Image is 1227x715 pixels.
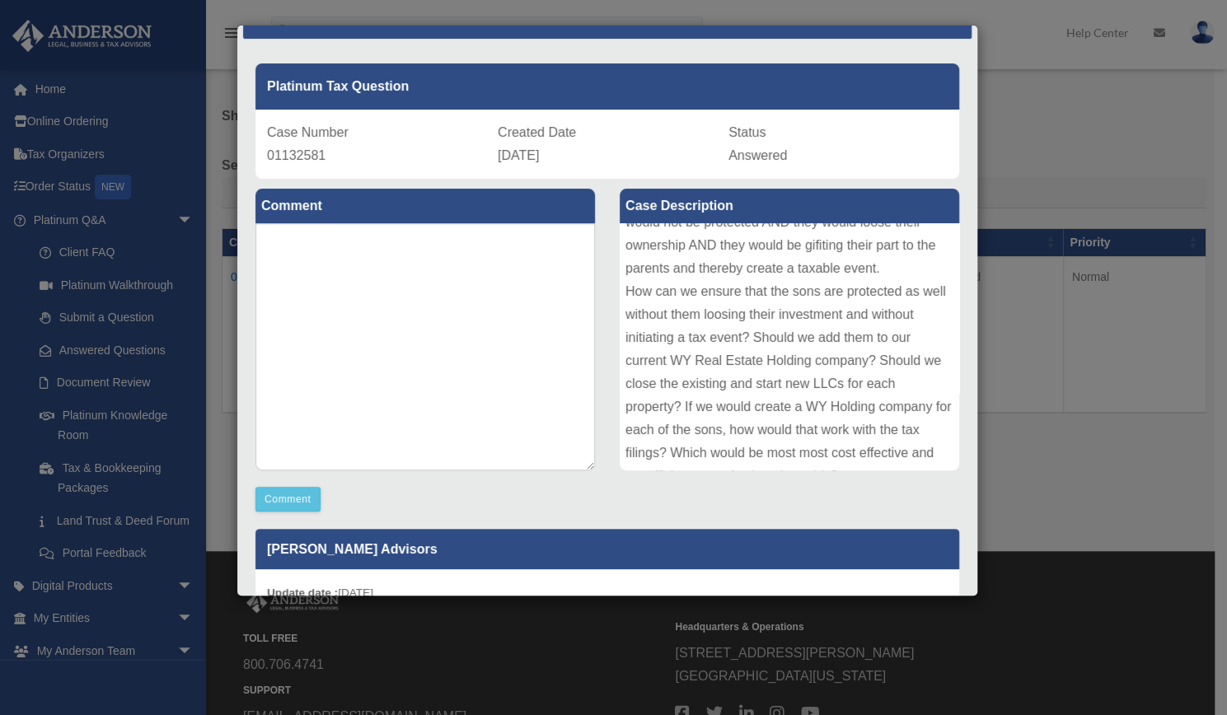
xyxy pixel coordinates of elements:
[255,487,321,512] button: Comment
[728,148,787,162] span: Answered
[620,223,959,470] div: Here is the background for a part of our entity structure that I am referring to in my question. ...
[498,148,539,162] span: [DATE]
[267,125,349,139] span: Case Number
[267,586,338,599] b: Update date :
[255,189,595,223] label: Comment
[728,125,766,139] span: Status
[255,63,959,110] div: Platinum Tax Question
[255,529,959,569] p: [PERSON_NAME] Advisors
[620,189,959,223] label: Case Description
[498,125,576,139] span: Created Date
[267,586,373,599] small: [DATE]
[267,148,325,162] span: 01132581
